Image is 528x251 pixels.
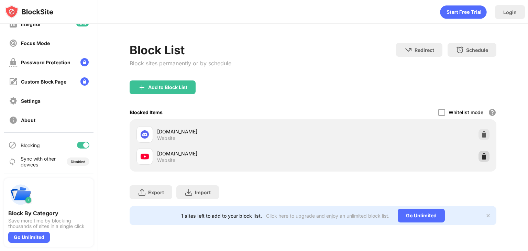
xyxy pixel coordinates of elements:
div: Import [195,189,211,195]
img: password-protection-off.svg [9,58,18,67]
div: Click here to upgrade and enjoy an unlimited block list. [266,213,389,219]
img: insights-off.svg [9,20,18,28]
div: Password Protection [21,59,70,65]
img: about-off.svg [9,116,18,124]
div: Add to Block List [148,85,187,90]
img: blocking-icon.svg [8,141,16,149]
div: Settings [21,98,41,104]
div: Insights [21,21,40,27]
div: 1 sites left to add to your block list. [181,213,262,219]
div: Blocked Items [130,109,163,115]
div: Go Unlimited [398,209,445,222]
div: Block List [130,43,231,57]
div: [DOMAIN_NAME] [157,128,313,135]
img: focus-off.svg [9,39,18,47]
div: Schedule [466,47,488,53]
div: Block By Category [8,210,89,217]
div: Redirect [415,47,434,53]
img: push-categories.svg [8,182,33,207]
img: favicons [141,152,149,161]
img: settings-off.svg [9,97,18,105]
div: animation [440,5,487,19]
div: Save more time by blocking thousands of sites in a single click [8,218,89,229]
div: Custom Block Page [21,79,66,85]
div: Export [148,189,164,195]
div: Blocking [21,142,40,148]
div: Website [157,135,175,141]
img: new-icon.svg [76,21,89,26]
div: [DOMAIN_NAME] [157,150,313,157]
img: logo-blocksite.svg [5,5,53,19]
img: lock-menu.svg [80,77,89,86]
div: Block sites permanently or by schedule [130,60,231,67]
img: sync-icon.svg [8,157,16,166]
img: favicons [141,130,149,139]
div: About [21,117,35,123]
div: Whitelist mode [449,109,483,115]
div: Go Unlimited [8,232,50,243]
img: lock-menu.svg [80,58,89,66]
div: Focus Mode [21,40,50,46]
div: Sync with other devices [21,156,56,167]
img: x-button.svg [485,213,491,218]
div: Website [157,157,175,163]
img: customize-block-page-off.svg [9,77,18,86]
div: Disabled [71,160,85,164]
div: Login [503,9,517,15]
